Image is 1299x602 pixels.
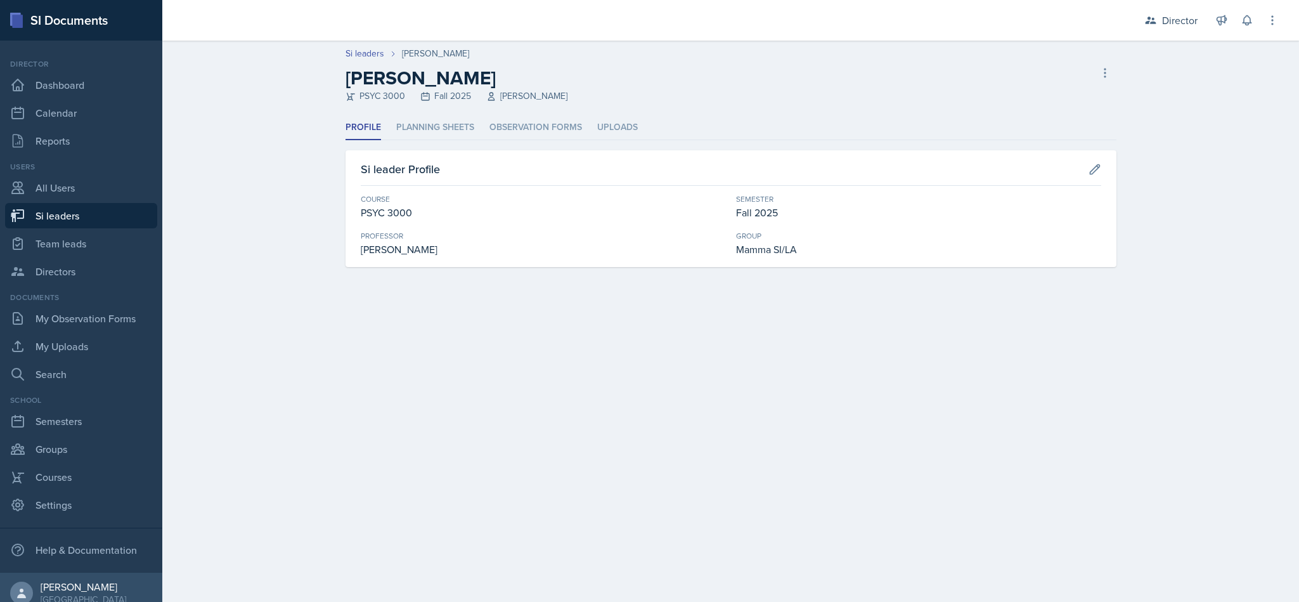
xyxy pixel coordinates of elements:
a: My Uploads [5,334,157,359]
div: Director [1162,13,1198,28]
a: Semesters [5,409,157,434]
a: Calendar [5,100,157,126]
a: All Users [5,175,157,200]
li: Uploads [597,115,638,140]
h2: [PERSON_NAME] [346,67,567,89]
div: Fall 2025 [736,205,1101,220]
div: Professor [361,230,726,242]
div: Users [5,161,157,173]
a: Directors [5,259,157,284]
li: Observation Forms [489,115,582,140]
a: Team leads [5,231,157,256]
div: Course [361,193,726,205]
div: PSYC 3000 [361,205,726,220]
div: Documents [5,292,157,303]
a: Reports [5,128,157,154]
a: Groups [5,436,157,462]
a: Si leaders [5,203,157,228]
div: PSYC 3000 Fall 2025 [PERSON_NAME] [346,89,567,103]
div: Director [5,58,157,70]
a: Settings [5,492,157,518]
h3: Si leader Profile [361,160,440,178]
div: School [5,395,157,406]
div: Help & Documentation [5,537,157,563]
div: Semester [736,193,1101,205]
a: My Observation Forms [5,306,157,331]
a: Search [5,362,157,387]
a: Dashboard [5,72,157,98]
div: Group [736,230,1101,242]
div: [PERSON_NAME] [41,580,126,593]
a: Courses [5,464,157,490]
a: Si leaders [346,47,384,60]
div: Mamma SI/LA [736,242,1101,257]
div: [PERSON_NAME] [361,242,726,257]
div: [PERSON_NAME] [402,47,469,60]
li: Planning Sheets [396,115,474,140]
li: Profile [346,115,381,140]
